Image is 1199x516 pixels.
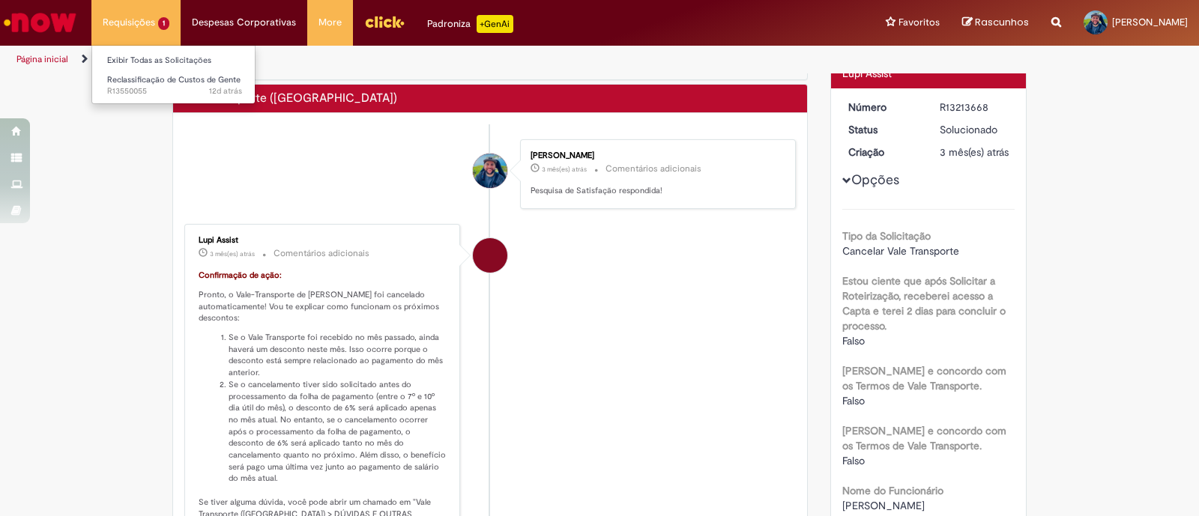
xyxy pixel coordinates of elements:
div: Lupi Assist [842,66,1015,81]
a: Página inicial [16,53,68,65]
span: 3 mês(es) atrás [210,249,255,258]
span: R13550055 [107,85,242,97]
div: [PERSON_NAME] [531,151,780,160]
span: [PERSON_NAME] [1112,16,1188,28]
div: Fabio Lopes Correa [473,154,507,188]
span: More [318,15,342,30]
span: 1 [158,17,169,30]
ul: Trilhas de página [11,46,788,73]
div: Lupi Assist [199,236,448,245]
time: 25/06/2025 12:24:40 [542,165,587,174]
b: Tipo da Solicitação [842,229,931,243]
span: Rascunhos [975,15,1029,29]
h2: Vale Transporte (VT) Histórico de tíquete [184,92,397,106]
dt: Criação [837,145,929,160]
li: Se o cancelamento tiver sido solicitado antes do processamento da folha de pagamento (entre o 7º ... [229,379,448,485]
li: Se o Vale Transporte foi recebido no mês passado, ainda haverá um desconto neste mês. Isso ocorre... [229,332,448,379]
div: 25/06/2025 12:22:31 [940,145,1009,160]
span: Reclassificação de Custos de Gente [107,74,241,85]
span: Falso [842,334,865,347]
span: Favoritos [899,15,940,30]
b: Estou ciente que após Solicitar a Roteirização, receberei acesso a Capta e terei 2 dias para conc... [842,274,1006,333]
small: Comentários adicionais [605,163,701,175]
dt: Status [837,122,929,137]
div: Solucionado [940,122,1009,137]
p: +GenAi [477,15,513,33]
a: Aberto R13550055 : Reclassificação de Custos de Gente [92,72,257,100]
span: Despesas Corporativas [192,15,296,30]
span: 12d atrás [209,85,242,97]
span: 3 mês(es) atrás [542,165,587,174]
span: Cancelar Vale Transporte [842,244,959,258]
img: click_logo_yellow_360x200.png [364,10,405,33]
p: Pronto, o Vale-Transporte de [PERSON_NAME] foi cancelado automaticamente! Vou te explicar como fu... [199,289,448,324]
span: [PERSON_NAME] [842,499,925,512]
div: Lupi Assist [473,238,507,273]
b: [PERSON_NAME] e concordo com os Termos de Vale Transporte. [842,364,1006,392]
span: 3 mês(es) atrás [940,145,1009,159]
b: [PERSON_NAME] e concordo com os Termos de Vale Transporte. [842,424,1006,452]
dt: Número [837,100,929,115]
ul: Requisições [91,45,256,104]
div: R13213668 [940,100,1009,115]
b: Nome do Funcionário [842,484,943,497]
div: Padroniza [427,15,513,33]
time: 25/06/2025 12:24:34 [210,249,255,258]
p: Pesquisa de Satisfação respondida! [531,185,780,197]
time: 25/06/2025 12:22:31 [940,145,1009,159]
span: Falso [842,454,865,467]
span: Falso [842,394,865,407]
img: ServiceNow [1,7,79,37]
small: Comentários adicionais [274,247,369,260]
a: Rascunhos [962,16,1029,30]
time: 19/09/2025 11:05:52 [209,85,242,97]
font: Confirmação de ação: [199,270,282,281]
a: Exibir Todas as Solicitações [92,52,257,69]
span: Requisições [103,15,155,30]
